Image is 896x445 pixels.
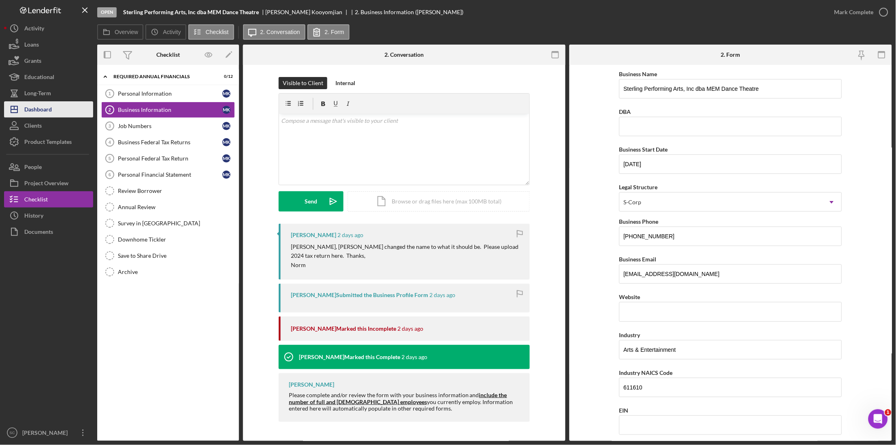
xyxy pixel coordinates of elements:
div: Save to Share Drive [118,252,235,259]
div: M K [222,90,230,98]
label: Business Name [619,71,657,77]
tspan: 6 [109,172,111,177]
div: M K [222,171,230,179]
button: Visible to Client [279,77,327,89]
text: SC [9,431,15,435]
button: History [4,208,93,224]
div: Personal Federal Tax Return [118,155,222,162]
iframe: Intercom live chat [868,409,888,429]
div: Educational [24,69,54,87]
div: Internal [335,77,355,89]
div: Clients [24,118,42,136]
div: Long-Term [24,85,51,103]
button: Documents [4,224,93,240]
div: 2. Conversation [384,51,424,58]
tspan: 5 [109,156,111,161]
a: Downhome Tickler [101,231,235,248]
label: Website [619,293,640,300]
label: 2. Conversation [260,29,300,35]
button: Overview [97,24,143,40]
button: Checklist [4,191,93,208]
a: 5Personal Federal Tax ReturnMK [101,150,235,167]
button: Internal [331,77,359,89]
a: 6Personal Financial StatementMK [101,167,235,183]
a: Grants [4,53,93,69]
time: 2025-10-07 14:51 [429,292,455,298]
tspan: 2 [109,107,111,112]
div: People [24,159,42,177]
div: Review Borrower [118,188,235,194]
div: Please complete and/or review the form with your business information and you currently employ. I... [289,392,522,411]
label: Business Email [619,256,657,263]
div: Grants [24,53,41,71]
a: 2Business InformationMK [101,102,235,118]
div: History [24,208,43,226]
a: 3Job NumbersMK [101,118,235,134]
div: Business Information [118,107,222,113]
div: Downhome Tickler [118,236,235,243]
label: Activity [163,29,181,35]
label: Overview [115,29,138,35]
a: Annual Review [101,199,235,215]
p: [PERSON_NAME], [PERSON_NAME] changed the name to what it should be. Please upload 2024 tax return... [291,242,522,261]
label: Industry NAICS Code [619,369,673,376]
label: EIN [619,407,629,414]
div: Project Overview [24,175,68,193]
div: Job Numbers [118,123,222,129]
div: Activity [24,20,44,39]
time: 2025-10-07 14:54 [337,232,363,238]
button: Loans [4,36,93,53]
button: Project Overview [4,175,93,191]
button: Send [279,191,343,212]
label: DBA [619,108,631,115]
label: Industry [619,332,640,338]
div: Product Templates [24,134,72,152]
span: 1 [885,409,892,416]
label: Checklist [206,29,229,35]
label: 2. Form [325,29,344,35]
div: Loans [24,36,39,55]
div: Send [305,191,318,212]
div: [PERSON_NAME] [291,232,336,238]
button: Activity [4,20,93,36]
div: [PERSON_NAME] Marked this Complete [299,354,400,360]
button: Checklist [188,24,234,40]
div: S-Corp [624,199,642,205]
div: 2. Form [721,51,740,58]
div: M K [222,106,230,114]
div: Checklist [24,191,48,210]
button: 2. Conversation [243,24,305,40]
tspan: 4 [109,140,111,145]
label: Business Phone [619,218,659,225]
div: [PERSON_NAME] [289,381,334,388]
div: Dashboard [24,101,52,120]
button: Dashboard [4,101,93,118]
div: Documents [24,224,53,242]
a: People [4,159,93,175]
span: include the number of full and [DEMOGRAPHIC_DATA] employees [289,392,507,405]
div: [PERSON_NAME] Kooyomjian [266,9,350,15]
a: Clients [4,118,93,134]
tspan: 3 [109,124,111,128]
div: [PERSON_NAME] [20,425,73,443]
div: M K [222,138,230,146]
button: Mark Complete [826,4,892,20]
button: Educational [4,69,93,85]
div: Survey in [GEOGRAPHIC_DATA] [118,220,235,227]
div: 2. Business Information ([PERSON_NAME]) [355,9,463,15]
button: Long-Term [4,85,93,101]
a: Archive [101,264,235,280]
a: Review Borrower [101,183,235,199]
b: Sterling Performing Arts, Inc dba MEM Dance Theatre [123,9,259,15]
div: [PERSON_NAME] Marked this Incomplete [291,325,396,332]
div: Open [97,7,117,17]
button: SC[PERSON_NAME] [4,425,93,441]
a: 1Personal InformationMK [101,86,235,102]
